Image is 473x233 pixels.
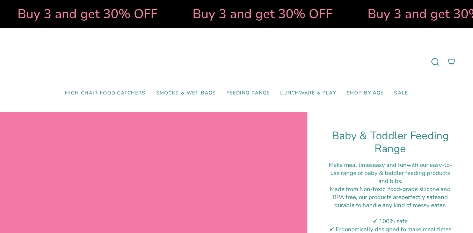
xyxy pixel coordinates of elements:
[60,85,151,101] a: High Chair Food Catchers
[333,185,451,209] span: ade from Non-toxic, food-grade silicone and BPA free, our products are and durable to handle any ...
[325,161,456,185] div: Make meal times with our easy-to-use range of baby & toddler feeding products and bibs.
[341,85,389,101] a: Shop by Age
[389,85,413,101] a: SALE
[156,90,216,96] span: Smocks & Wet Bags
[221,85,275,101] a: Feeding Range
[325,129,456,156] h1: Baby & Toddler Feeding Range
[325,217,456,225] div: ✔ 100% safe
[394,90,408,96] span: SALE
[65,90,146,96] span: High Chair Food Catchers
[373,161,407,169] strong: easy and fun
[275,85,341,101] a: Lunchware & Play
[176,39,297,85] a: Mumma’s Little Helpers
[347,90,384,96] span: Shop by Age
[226,90,270,96] span: Feeding Range
[151,85,221,101] a: Smocks & Wet Bags
[191,5,332,23] strong: Buy 3 and get 30% OFF
[325,185,456,209] div: M
[16,5,157,23] strong: Buy 3 and get 30% OFF
[280,90,336,96] span: Lunchware & Play
[401,193,438,201] strong: perfectly safe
